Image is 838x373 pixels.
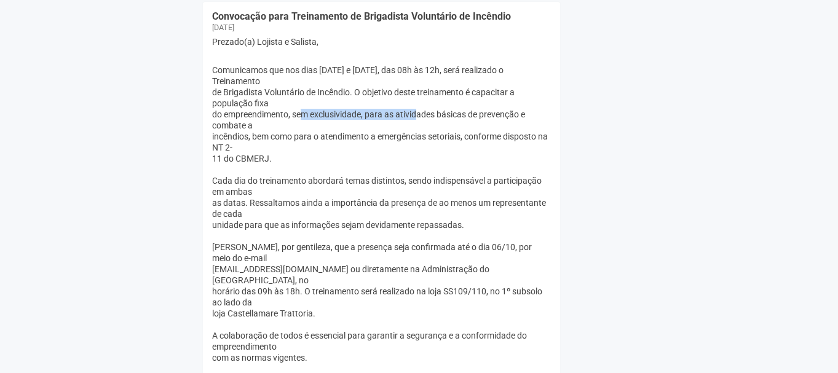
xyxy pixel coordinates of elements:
div: Cada dia do treinamento abordará temas distintos, sendo indispensável a participação em ambas as ... [212,175,551,230]
div: Comunicamos que nos dias [DATE] e [DATE], das 08h às 12h, será realizado o Treinamento de Brigadi... [212,65,551,164]
div: [PERSON_NAME], por gentileza, que a presença seja confirmada até o dia 06/10, por meio do e-mail ... [212,241,551,319]
a: Convocação para Treinamento de Brigadista Voluntário de Incêndio [212,10,511,22]
div: [DATE] [212,22,234,33]
div: A colaboração de todos é essencial para garantir a segurança e a conformidade do empreendimento c... [212,330,551,363]
p: Prezado(a) Lojista e Salista, [212,36,551,47]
